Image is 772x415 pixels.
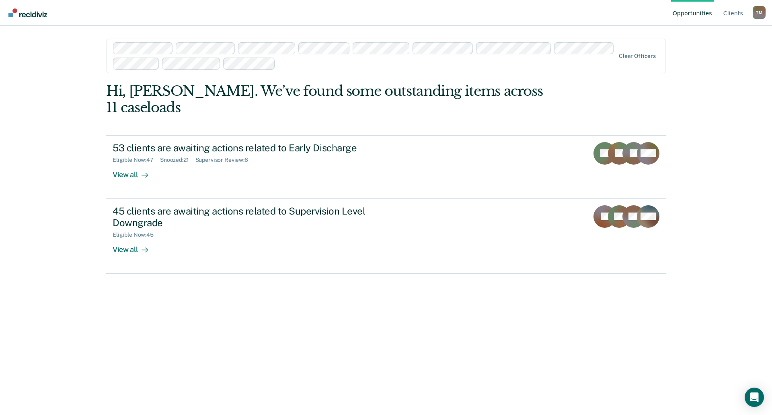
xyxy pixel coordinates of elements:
[745,388,764,407] div: Open Intercom Messenger
[106,83,554,116] div: Hi, [PERSON_NAME]. We’ve found some outstanding items across 11 caseloads
[160,157,195,163] div: Snoozed : 21
[106,199,666,274] a: 45 clients are awaiting actions related to Supervision Level DowngradeEligible Now:45View all
[113,205,395,229] div: 45 clients are awaiting actions related to Supervision Level Downgrade
[113,142,395,154] div: 53 clients are awaiting actions related to Early Discharge
[113,157,160,163] div: Eligible Now : 47
[619,53,656,60] div: Clear officers
[113,163,158,179] div: View all
[106,135,666,199] a: 53 clients are awaiting actions related to Early DischargeEligible Now:47Snoozed:21Supervisor Rev...
[195,157,255,163] div: Supervisor Review : 6
[113,231,160,238] div: Eligible Now : 45
[8,8,47,17] img: Recidiviz
[753,6,766,19] div: T M
[113,238,158,254] div: View all
[753,6,766,19] button: Profile dropdown button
